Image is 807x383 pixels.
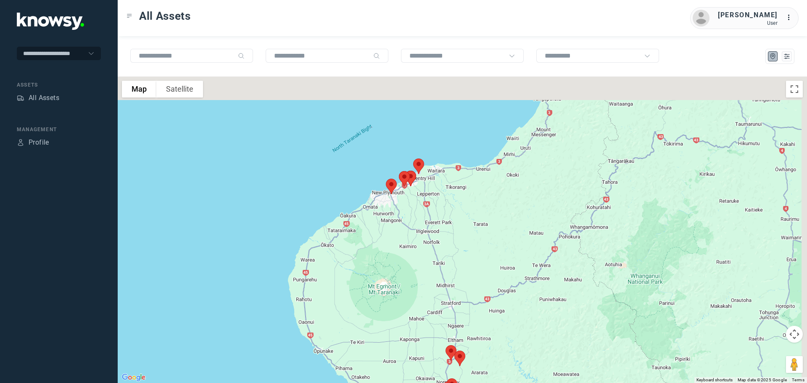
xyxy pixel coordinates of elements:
[120,372,148,383] img: Google
[783,53,791,60] div: List
[786,13,796,24] div: :
[786,14,795,21] tspan: ...
[122,81,156,98] button: Show street map
[238,53,245,59] div: Search
[786,356,803,373] button: Drag Pegman onto the map to open Street View
[17,94,24,102] div: Assets
[29,93,59,103] div: All Assets
[139,8,191,24] span: All Assets
[718,20,778,26] div: User
[696,377,733,383] button: Keyboard shortcuts
[792,378,804,382] a: Terms (opens in new tab)
[17,139,24,146] div: Profile
[120,372,148,383] a: Open this area in Google Maps (opens a new window)
[693,10,709,26] img: avatar.png
[769,53,777,60] div: Map
[17,13,84,30] img: Application Logo
[786,81,803,98] button: Toggle fullscreen view
[786,326,803,343] button: Map camera controls
[17,81,101,89] div: Assets
[373,53,380,59] div: Search
[29,137,49,148] div: Profile
[786,13,796,23] div: :
[17,93,59,103] a: AssetsAll Assets
[718,10,778,20] div: [PERSON_NAME]
[738,378,787,382] span: Map data ©2025 Google
[127,13,132,19] div: Toggle Menu
[17,126,101,133] div: Management
[17,137,49,148] a: ProfileProfile
[156,81,203,98] button: Show satellite imagery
